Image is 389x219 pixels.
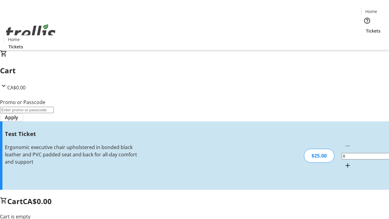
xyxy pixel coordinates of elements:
button: Help [361,15,373,27]
div: $25.00 [304,149,334,163]
img: Orient E2E Organization Y5mjeEVrPU's Logo [4,17,58,48]
span: CA$0.00 [23,196,52,206]
a: Tickets [361,28,385,34]
button: Increment by one [342,159,354,172]
span: CA$0.00 [7,84,26,91]
span: Apply [5,114,18,121]
div: Ergonomic executive chair upholstered in bonded black leather and PVC padded seat and back for al... [5,144,138,165]
h3: Test Ticket [5,130,138,138]
a: Home [4,36,23,43]
span: Home [365,8,377,15]
span: Tickets [366,28,380,34]
span: Tickets [9,43,23,50]
a: Tickets [4,43,28,50]
a: Home [361,8,381,15]
span: Home [8,36,20,43]
button: Cart [361,34,373,46]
